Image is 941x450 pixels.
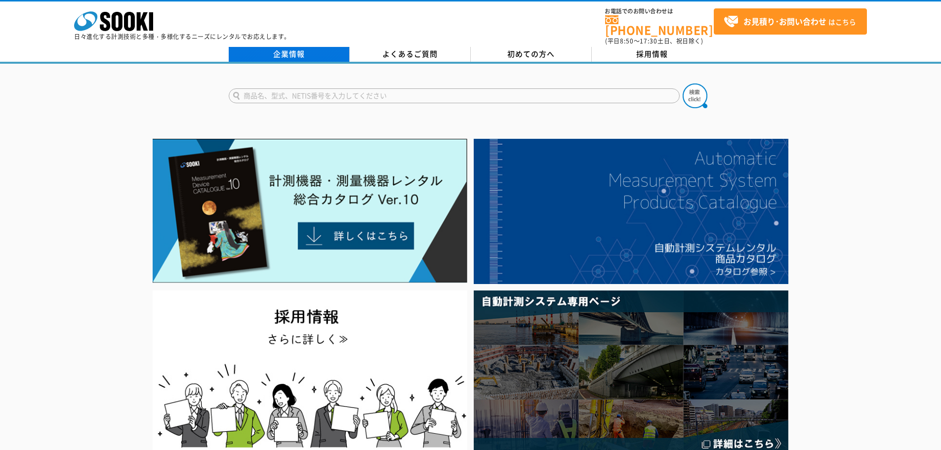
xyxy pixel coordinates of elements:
[743,15,826,27] strong: お見積り･お問い合わせ
[74,34,290,40] p: 日々進化する計測技術と多種・多様化するニーズにレンタルでお応えします。
[474,139,788,284] img: 自動計測システムカタログ
[605,8,714,14] span: お電話でのお問い合わせは
[605,15,714,36] a: [PHONE_NUMBER]
[605,37,703,45] span: (平日 ～ 土日、祝日除く)
[153,139,467,283] img: Catalog Ver10
[640,37,657,45] span: 17:30
[471,47,592,62] a: 初めての方へ
[620,37,634,45] span: 8:50
[724,14,856,29] span: はこちら
[229,47,350,62] a: 企業情報
[683,83,707,108] img: btn_search.png
[507,48,555,59] span: 初めての方へ
[714,8,867,35] a: お見積り･お問い合わせはこちら
[350,47,471,62] a: よくあるご質問
[592,47,713,62] a: 採用情報
[229,88,680,103] input: 商品名、型式、NETIS番号を入力してください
